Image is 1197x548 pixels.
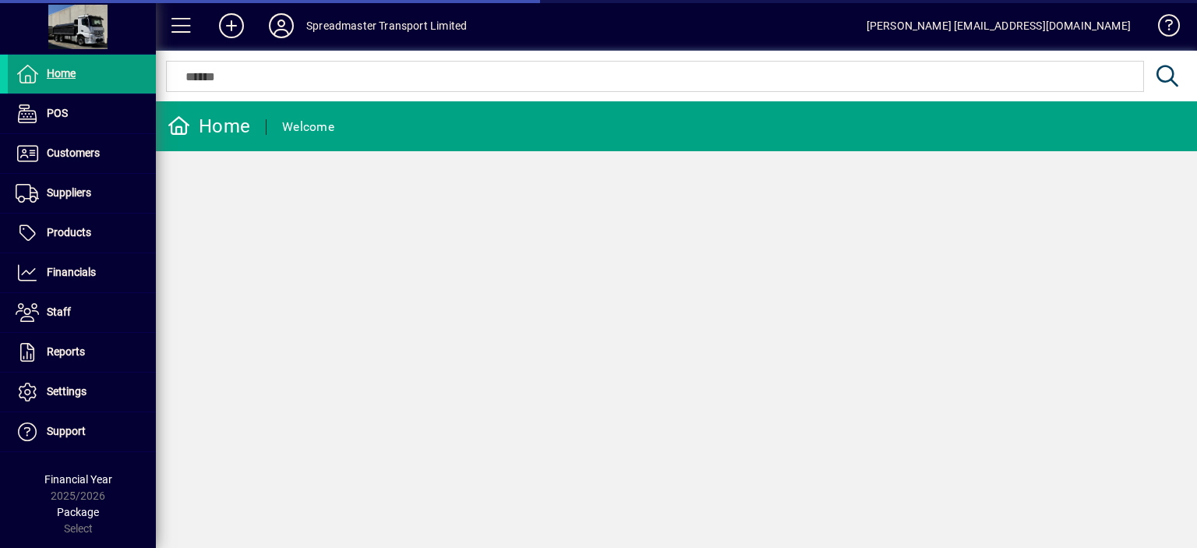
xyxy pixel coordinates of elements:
[306,13,467,38] div: Spreadmaster Transport Limited
[8,253,156,292] a: Financials
[8,293,156,332] a: Staff
[47,425,86,437] span: Support
[47,266,96,278] span: Financials
[1146,3,1178,54] a: Knowledge Base
[57,506,99,518] span: Package
[8,134,156,173] a: Customers
[867,13,1131,38] div: [PERSON_NAME] [EMAIL_ADDRESS][DOMAIN_NAME]
[44,473,112,486] span: Financial Year
[47,107,68,119] span: POS
[256,12,306,40] button: Profile
[168,114,250,139] div: Home
[47,345,85,358] span: Reports
[47,186,91,199] span: Suppliers
[47,226,91,239] span: Products
[8,174,156,213] a: Suppliers
[47,306,71,318] span: Staff
[8,333,156,372] a: Reports
[8,373,156,412] a: Settings
[8,412,156,451] a: Support
[207,12,256,40] button: Add
[47,147,100,159] span: Customers
[8,94,156,133] a: POS
[282,115,334,140] div: Welcome
[47,67,76,80] span: Home
[8,214,156,253] a: Products
[47,385,87,398] span: Settings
